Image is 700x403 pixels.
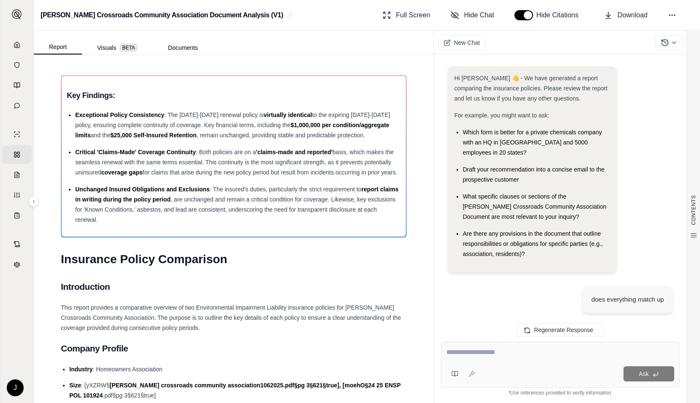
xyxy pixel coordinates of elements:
span: and the [91,132,111,139]
span: Which form is better for a private chemicals company with an HQ in [GEOGRAPHIC_DATA] and 5000 emp... [463,129,602,156]
a: Prompt Library [2,76,32,95]
button: New Chat [438,35,485,50]
h1: Insurance Policy Comparison [61,248,407,271]
span: report claims in writing during the policy period [75,186,399,203]
span: Are there any provisions in the document that outline responsibilities or obligations for specifi... [463,230,603,257]
button: Ask [623,366,674,381]
span: New Chat [454,38,480,47]
span: $25,000 Self-Insured Retention [110,132,197,139]
span: [PERSON_NAME] crossroads community association1062025.pdf§pg 3§621§true], [moehO§24 25 ENSP POL 1... [69,382,401,399]
span: Critical 'Claims-Made' Coverage Continuity [75,149,196,155]
span: Hide Chat [464,10,494,20]
a: Custom Report [2,186,32,204]
a: Single Policy [2,125,32,144]
span: Full Screen [396,10,430,20]
h2: [PERSON_NAME] Crossroads Community Association Document Analysis (V1) [41,8,283,23]
button: Report [34,40,82,54]
button: Hide Chat [447,7,498,24]
span: Size [69,382,81,389]
span: , are unchanged and remain a critical condition for coverage. Likewise, key exclusions for 'Known... [75,196,396,223]
div: *Use references provided to verify information. [441,388,680,396]
div: does everything match up [591,294,664,305]
button: Expand sidebar [29,196,39,207]
button: Full Screen [379,7,434,24]
span: : [yXZRW§ [81,382,109,389]
span: This report provides a comparative overview of two Environmental Impairment Liability insurance p... [61,304,401,331]
button: Download [601,7,651,24]
span: Unchanged Insured Obligations and Exclusions [75,186,210,193]
a: Policy Comparisons [2,145,32,164]
span: : The insured's duties, particularly the strict requirement to [210,186,361,193]
span: 'claims-made and reported' [256,149,333,155]
h2: Company Profile [61,340,407,357]
span: Draft your recommendation into a concise email to the prospective customer [463,166,604,183]
span: basis, which makes the seamless renewal with the same terms essential. This continuity is the mos... [75,149,394,176]
span: : Homeowners Association [93,366,162,373]
a: Contract Analysis [2,235,32,253]
span: Ask [639,370,648,377]
span: Download [618,10,648,20]
span: Exceptional Policy Consistency [75,112,164,118]
span: BETA [120,44,137,52]
img: Expand sidebar [12,9,22,19]
span: for claims that arise during the new policy period but result from incidents occurring in prior y... [143,169,397,176]
span: Regenerate Response [534,327,593,333]
button: Regenerate Response [517,323,604,337]
span: .pdf§pg 3§621§true] [103,392,156,399]
span: $1,000,000 per condition/aggregate limits [75,122,389,139]
span: virtually identical [264,112,312,118]
a: Legal Search Engine [2,255,32,274]
span: What specific clauses or sections of the [PERSON_NAME] Crossroads Community Association Document ... [463,193,607,220]
span: Industry [69,366,93,373]
a: Coverage Table [2,206,32,225]
span: CONTENTS [690,195,697,225]
h3: Key Findings: [67,88,401,103]
span: : The [DATE]-[DATE] renewal policy is [164,112,264,118]
a: Chat [2,96,32,115]
span: : Both policies are on a [196,149,256,155]
h2: Introduction [61,278,407,296]
span: coverage gaps [101,169,143,176]
span: For example, you might want to ask: [454,112,550,119]
a: Home [2,35,32,54]
a: Documents Vault [2,56,32,74]
button: Expand sidebar [8,6,25,23]
span: Hi [PERSON_NAME] 👋 - We have generated a report comparing the insurance policies. Please review t... [454,75,608,102]
button: Documents [153,41,213,54]
button: Visuals [82,41,153,54]
a: Claim Coverage [2,166,32,184]
span: Hide Citations [536,10,584,20]
span: , remain unchanged, providing stable and predictable protection. [197,132,365,139]
div: J [7,379,24,396]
